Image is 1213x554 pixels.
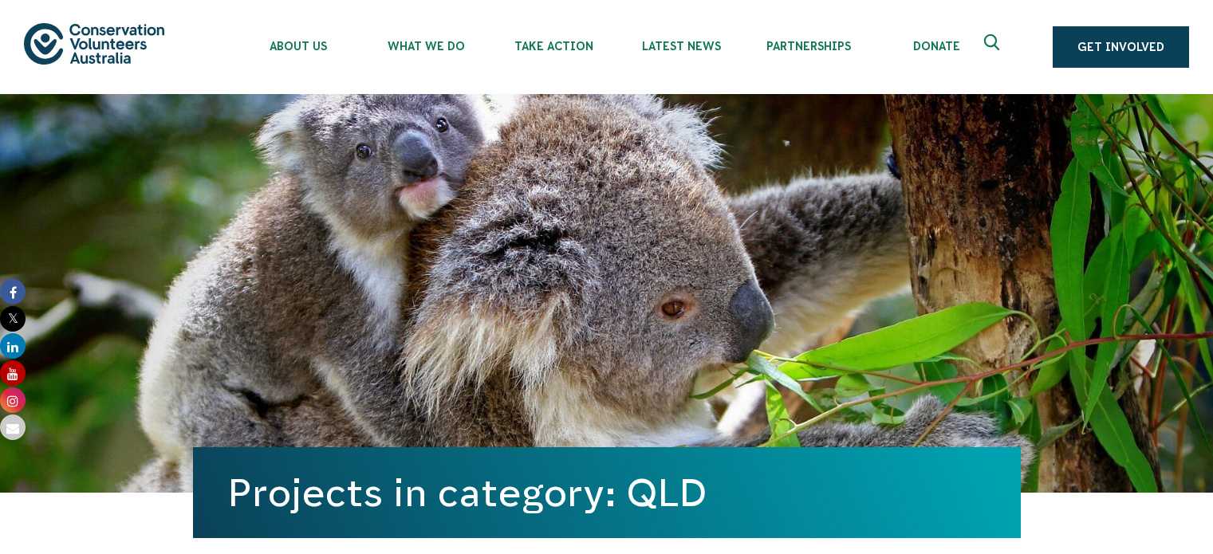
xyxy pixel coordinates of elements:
span: What We Do [362,40,490,53]
span: Latest News [617,40,745,53]
h1: Projects in category: QLD [228,471,986,514]
span: Partnerships [745,40,872,53]
a: Get Involved [1053,26,1189,68]
span: Expand search box [984,34,1004,60]
span: About Us [234,40,362,53]
img: logo.svg [24,23,164,64]
button: Expand search box Close search box [975,28,1013,66]
span: Donate [872,40,1000,53]
span: Take Action [490,40,617,53]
